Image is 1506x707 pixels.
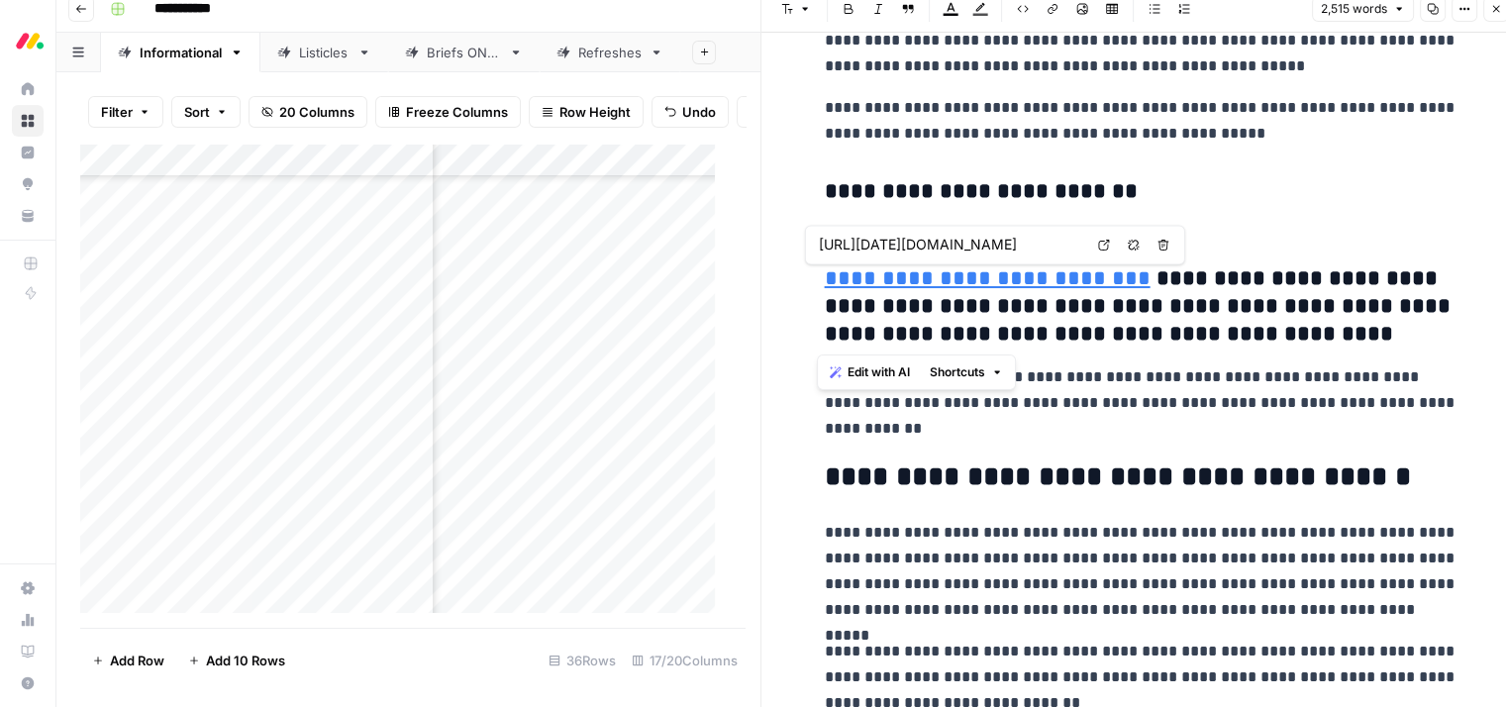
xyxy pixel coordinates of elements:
button: Filter [88,96,163,128]
button: Add Row [80,645,176,676]
a: Listicles [260,33,388,72]
a: Home [12,73,44,105]
div: Listicles [299,43,350,62]
button: Row Height [529,96,644,128]
div: 36 Rows [541,645,624,676]
span: 20 Columns [279,102,354,122]
button: Add 10 Rows [176,645,297,676]
img: Monday.com Logo [12,23,48,58]
div: 17/20 Columns [624,645,746,676]
span: Add Row [110,651,164,670]
div: Briefs ONLY [427,43,501,62]
a: Settings [12,572,44,604]
span: Undo [682,102,716,122]
button: Help + Support [12,667,44,699]
button: Undo [652,96,729,128]
a: Opportunities [12,168,44,200]
a: Your Data [12,200,44,232]
span: Row Height [559,102,631,122]
span: Add 10 Rows [206,651,285,670]
a: Learning Hub [12,636,44,667]
button: 20 Columns [249,96,367,128]
button: Sort [171,96,241,128]
button: Shortcuts [922,359,1011,385]
a: Informational [101,33,260,72]
button: Edit with AI [822,359,918,385]
a: Briefs ONLY [388,33,540,72]
button: Workspace: Monday.com [12,16,44,65]
a: Usage [12,604,44,636]
span: Edit with AI [848,363,910,381]
span: Sort [184,102,210,122]
a: Browse [12,105,44,137]
span: Shortcuts [930,363,985,381]
div: Informational [140,43,222,62]
a: Insights [12,137,44,168]
span: Filter [101,102,133,122]
a: Refreshes [540,33,680,72]
button: Freeze Columns [375,96,521,128]
div: Refreshes [578,43,642,62]
span: Freeze Columns [406,102,508,122]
